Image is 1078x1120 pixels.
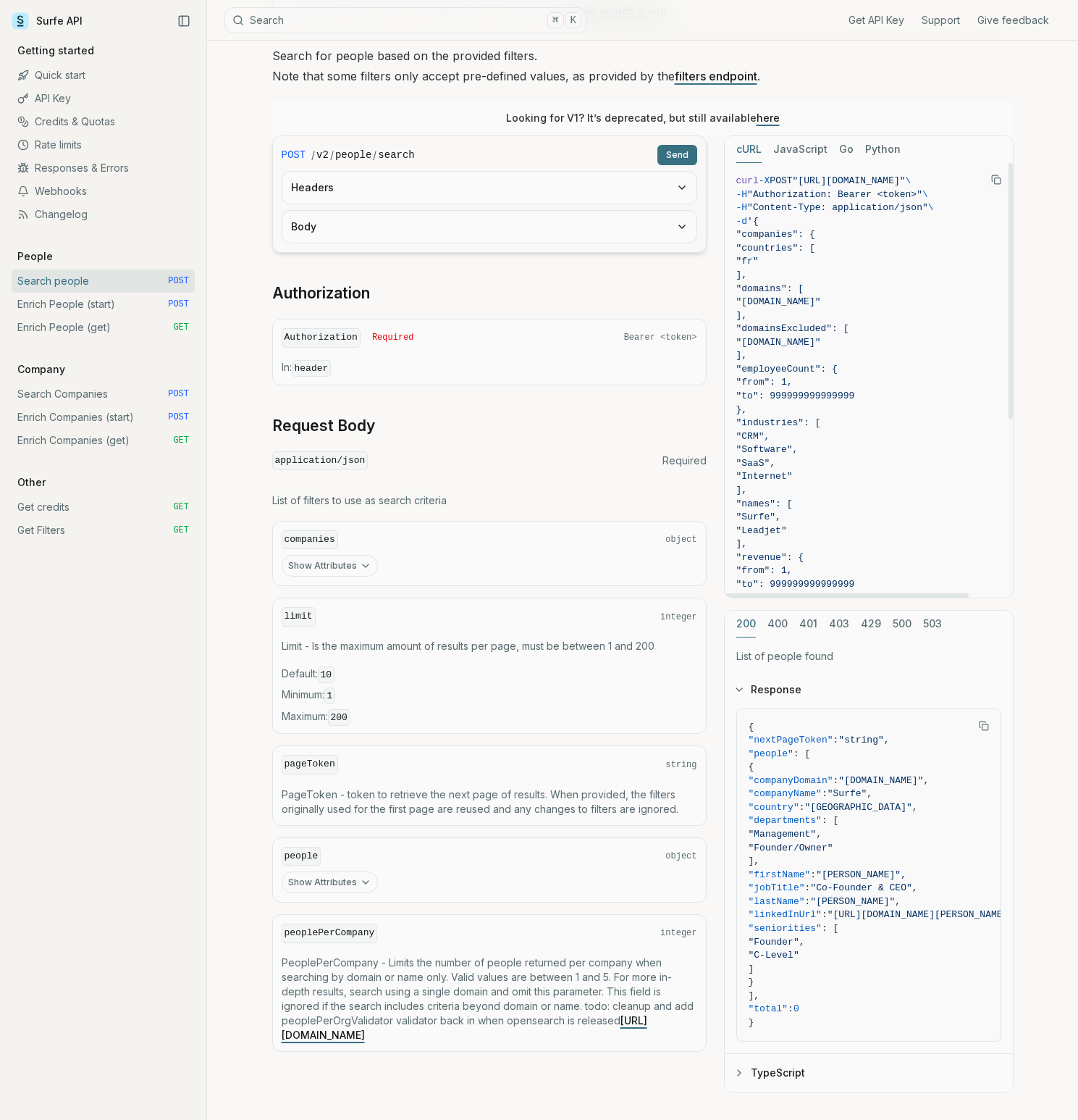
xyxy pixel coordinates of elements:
span: Default : [282,666,697,682]
a: Request Body [272,416,375,436]
a: Enrich People (start) POST [12,293,195,316]
a: Enrich Companies (get) GET [12,429,195,452]
span: integer [660,927,696,939]
button: 500 [893,611,911,638]
a: here [757,112,780,124]
span: curl [736,175,759,186]
button: Copy Text [973,715,995,737]
a: Webhooks [12,180,195,203]
span: "CRM", [736,431,770,442]
span: } [749,977,754,987]
span: / [330,148,334,162]
span: "names": [ [736,498,793,509]
span: ], [736,310,748,321]
span: , [901,869,906,880]
span: , [799,937,805,948]
span: , [816,829,822,840]
span: "[DOMAIN_NAME]" [838,775,923,786]
span: "Surfe", [736,511,781,522]
span: "[PERSON_NAME]" [810,896,895,907]
span: "Surfe" [828,788,867,799]
button: Response [725,671,1013,709]
code: pageToken [282,755,338,774]
code: header [292,360,332,377]
span: ], [749,990,760,1001]
span: Required [662,454,707,468]
span: "[GEOGRAPHIC_DATA]" [805,802,912,813]
a: Credits & Quotas [12,110,195,133]
code: limit [282,607,316,627]
span: : [ [793,748,810,759]
code: Authorization [282,328,361,348]
span: "companyName" [749,788,822,799]
span: "jobTitle" [749,882,805,893]
a: Give feedback [977,13,1049,28]
span: "[DOMAIN_NAME]" [736,296,821,307]
span: , [912,882,918,893]
span: : [ [822,923,838,934]
span: "companyDomain" [749,775,833,786]
button: Go [839,136,854,163]
a: Search Companies POST [12,383,195,406]
span: ], [736,485,748,496]
button: JavaScript [773,136,828,163]
button: Copy Text [985,169,1007,191]
button: Body [282,211,696,243]
p: PageToken - token to retrieve the next page of results. When provided, the filters originally use... [282,787,697,816]
span: POST [282,148,306,162]
span: "to": 999999999999999 [736,579,855,590]
code: 1 [324,688,336,704]
span: "countries": [ [736,243,815,254]
span: \ [928,202,934,213]
a: filters endpoint [675,69,757,83]
p: People [12,249,59,264]
span: "SaaS", [736,458,776,469]
button: TypeScript [725,1054,1013,1092]
span: : [833,775,839,786]
span: Bearer <token> [624,332,697,343]
code: peoplePerCompany [282,924,378,943]
span: "Management" [749,829,817,840]
span: Required [372,332,414,343]
button: 200 [736,611,756,638]
span: POST [168,298,189,310]
button: Search⌘K [224,7,586,33]
span: { [749,722,754,732]
p: PeoplePerCompany - Limits the number of people returned per company when searching by domain or n... [282,956,697,1042]
span: "[PERSON_NAME]" [816,869,901,880]
code: 200 [328,709,350,726]
button: 401 [799,611,817,638]
a: Search people POST [12,269,195,293]
span: : [805,896,811,907]
span: -d [736,216,748,227]
p: Getting started [12,43,100,58]
span: : [ [822,815,838,826]
a: Support [922,13,960,28]
span: "[DOMAIN_NAME]" [736,337,821,348]
p: Company [12,362,71,377]
code: people [335,148,371,162]
span: "linkedInUrl" [749,909,822,920]
span: : [822,909,828,920]
span: : [810,869,816,880]
p: List of people found [736,649,1001,664]
button: Python [865,136,901,163]
code: v2 [316,148,329,162]
a: Responses & Errors [12,156,195,180]
span: object [665,534,696,546]
span: "country" [749,802,799,813]
p: Limit - Is the maximum amount of results per page, must be between 1 and 200 [282,639,697,653]
span: POST [168,275,189,287]
span: "people" [749,748,793,759]
span: "domainsExcluded": [ [736,323,849,334]
span: : [822,788,828,799]
span: GET [173,501,189,513]
button: Send [657,145,697,165]
button: Headers [282,172,696,204]
span: "Leadjet" [736,525,787,536]
span: "from": 1, [736,565,793,576]
span: \ [922,189,928,200]
span: "revenue": { [736,552,804,563]
a: Surfe API [12,10,83,32]
span: GET [173,525,189,536]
